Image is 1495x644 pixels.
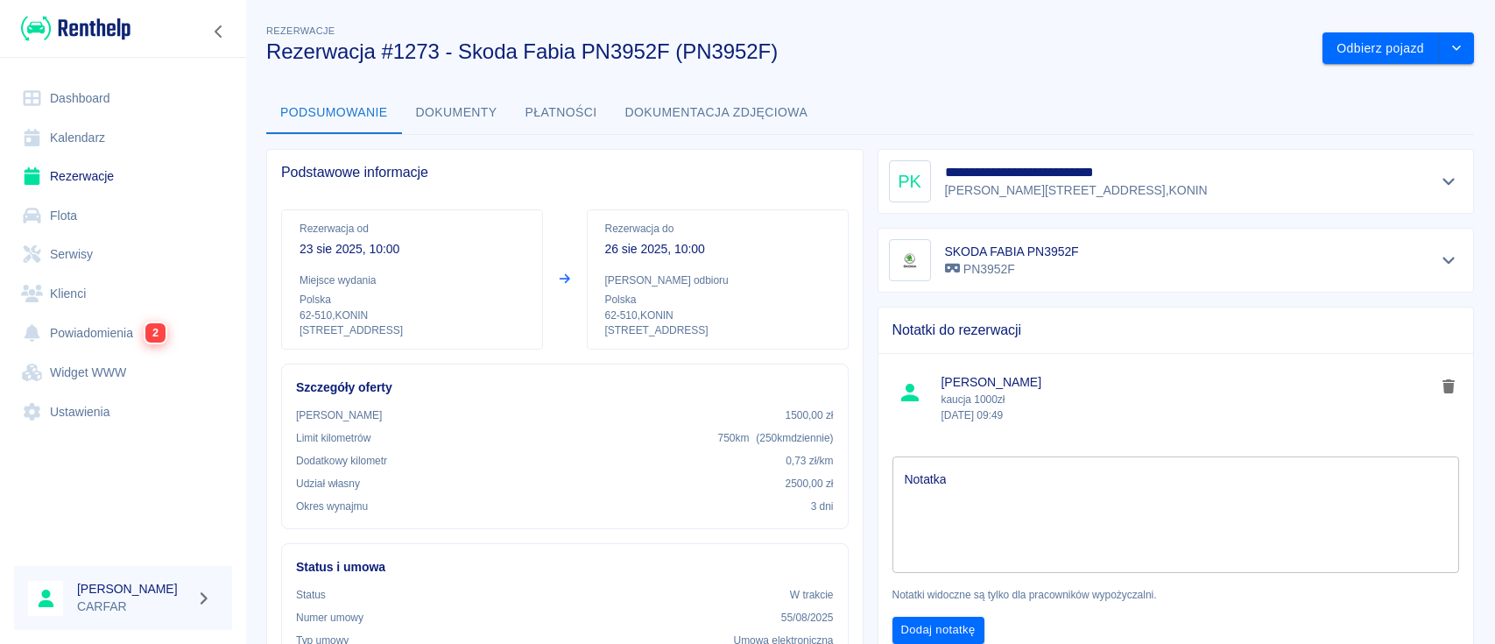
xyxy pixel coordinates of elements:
p: kaucja 1000zł [941,392,1436,423]
button: Dokumentacja zdjęciowa [611,92,822,134]
button: delete note [1435,375,1462,398]
a: Klienci [14,274,232,314]
h6: Status i umowa [296,558,834,577]
button: Zwiń nawigację [206,20,232,43]
p: Notatki widoczne są tylko dla pracowników wypożyczalni. [892,587,1460,603]
a: Renthelp logo [14,14,130,43]
span: Notatki do rezerwacji [892,322,1460,339]
p: Miejsce wydania [300,272,525,288]
button: Płatności [511,92,611,134]
p: [STREET_ADDRESS] [605,323,830,338]
div: PK [889,160,931,202]
a: Dashboard [14,79,232,118]
a: Ustawienia [14,393,232,432]
p: PN3952F [945,260,1079,279]
button: Dodaj notatkę [892,617,984,644]
img: Image [892,243,927,278]
p: 62-510 , KONIN [300,308,525,323]
p: Polska [605,292,830,308]
p: CARFAR [77,598,189,616]
p: 55/08/2025 [781,610,834,626]
p: [DATE] 09:49 [941,407,1436,423]
p: 0,73 zł /km [786,453,833,469]
p: Dodatkowy kilometr [296,453,387,469]
button: drop-down [1439,32,1474,65]
span: 2 [145,323,166,343]
p: 2500,00 zł [786,476,834,492]
p: Okres wynajmu [296,499,368,514]
p: [PERSON_NAME] [296,407,382,423]
p: 26 sie 2025, 10:00 [605,240,830,258]
a: Kalendarz [14,118,232,158]
button: Pokaż szczegóły [1435,169,1463,194]
p: 3 dni [811,499,834,514]
p: 1500,00 zł [786,407,834,423]
p: [PERSON_NAME] odbioru [605,272,830,288]
a: Powiadomienia2 [14,313,232,353]
p: Rezerwacja do [605,221,830,237]
h6: SKODA FABIA PN3952F [945,243,1079,260]
span: [PERSON_NAME] [941,373,1436,392]
h6: Szczegóły oferty [296,379,834,397]
p: 23 sie 2025, 10:00 [300,240,525,258]
button: Odbierz pojazd [1322,32,1439,65]
p: [PERSON_NAME][STREET_ADDRESS] , KONIN [945,181,1208,200]
h6: [PERSON_NAME] [77,580,189,598]
p: 750 km [718,430,834,446]
button: Dokumenty [402,92,511,134]
button: Podsumowanie [266,92,402,134]
p: Polska [300,292,525,308]
p: Udział własny [296,476,360,492]
p: Status [296,587,326,603]
button: Pokaż szczegóły [1435,248,1463,272]
h3: Rezerwacja #1273 - Skoda Fabia PN3952F (PN3952F) [266,39,1308,64]
p: 62-510 , KONIN [605,308,830,323]
a: Serwisy [14,235,232,274]
span: ( 250 km dziennie ) [756,432,833,444]
span: Rezerwacje [266,25,335,36]
img: Renthelp logo [21,14,130,43]
p: [STREET_ADDRESS] [300,323,525,338]
span: Podstawowe informacje [281,164,849,181]
p: Limit kilometrów [296,430,370,446]
p: W trakcie [790,587,834,603]
p: Numer umowy [296,610,363,626]
a: Flota [14,196,232,236]
p: Rezerwacja od [300,221,525,237]
a: Rezerwacje [14,157,232,196]
a: Widget WWW [14,353,232,393]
